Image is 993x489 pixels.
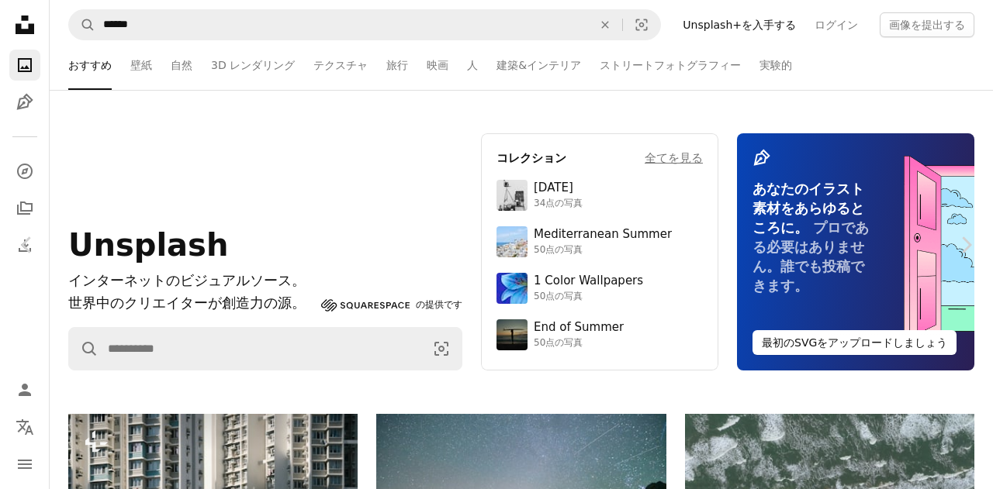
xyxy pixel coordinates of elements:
[467,40,478,90] a: 人
[534,337,624,350] div: 50点の写真
[171,40,192,90] a: 自然
[645,149,703,167] a: 全てを見る
[600,40,741,90] a: ストリートフォトグラフィー
[534,320,624,336] div: End of Summer
[211,40,295,90] a: 3D レンダリング
[9,156,40,187] a: 探す
[623,10,660,40] button: ビジュアル検索
[9,449,40,480] button: メニュー
[421,328,462,370] button: ビジュアル検索
[588,10,622,40] button: 全てクリア
[9,87,40,118] a: イラスト
[496,149,566,167] h4: コレクション
[496,40,581,90] a: 建築&インテリア
[69,10,95,40] button: Unsplashで検索する
[496,226,703,257] a: Mediterranean Summer50点の写真
[496,180,703,211] a: [DATE]34点の写真
[130,40,152,90] a: 壁紙
[9,374,40,405] a: ログイン / 登録する
[9,412,40,443] button: 言語
[534,198,583,210] div: 34点の写真
[68,292,315,315] p: 世界中のクリエイターが創造力の源。
[69,328,99,370] button: Unsplashで検索する
[427,40,448,90] a: 映画
[68,227,228,263] span: Unsplash
[939,170,993,319] a: 次へ
[534,274,643,289] div: 1 Color Wallpapers
[753,219,869,294] span: プロである必要はありません。誰でも投稿できます。
[321,296,462,315] a: の提供です
[805,12,867,37] a: ログイン
[68,327,462,370] form: サイト内でビジュアルを探す
[496,180,528,211] img: photo-1682590564399-95f0109652fe
[386,40,408,90] a: 旅行
[753,181,864,236] span: あなたのイラスト素材をあらゆるところに。
[496,319,703,350] a: End of Summer50点の写真
[759,40,792,90] a: 実験的
[68,270,315,292] h1: インターネットのビジュアルソース。
[673,12,805,37] a: Unsplash+を入手する
[9,50,40,81] a: 写真
[496,226,528,257] img: premium_photo-1688410049290-d7394cc7d5df
[880,12,974,37] button: 画像を提出する
[753,330,957,355] button: 最初のSVGをアップロードしましょう
[534,227,672,243] div: Mediterranean Summer
[496,319,528,350] img: premium_photo-1754398386796-ea3dec2a6302
[313,40,368,90] a: テクスチャ
[496,273,528,304] img: premium_photo-1688045582333-c8b6961773e0
[68,9,661,40] form: サイト内でビジュアルを探す
[534,181,583,196] div: [DATE]
[534,244,672,257] div: 50点の写真
[534,291,643,303] div: 50点の写真
[496,273,703,304] a: 1 Color Wallpapers50点の写真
